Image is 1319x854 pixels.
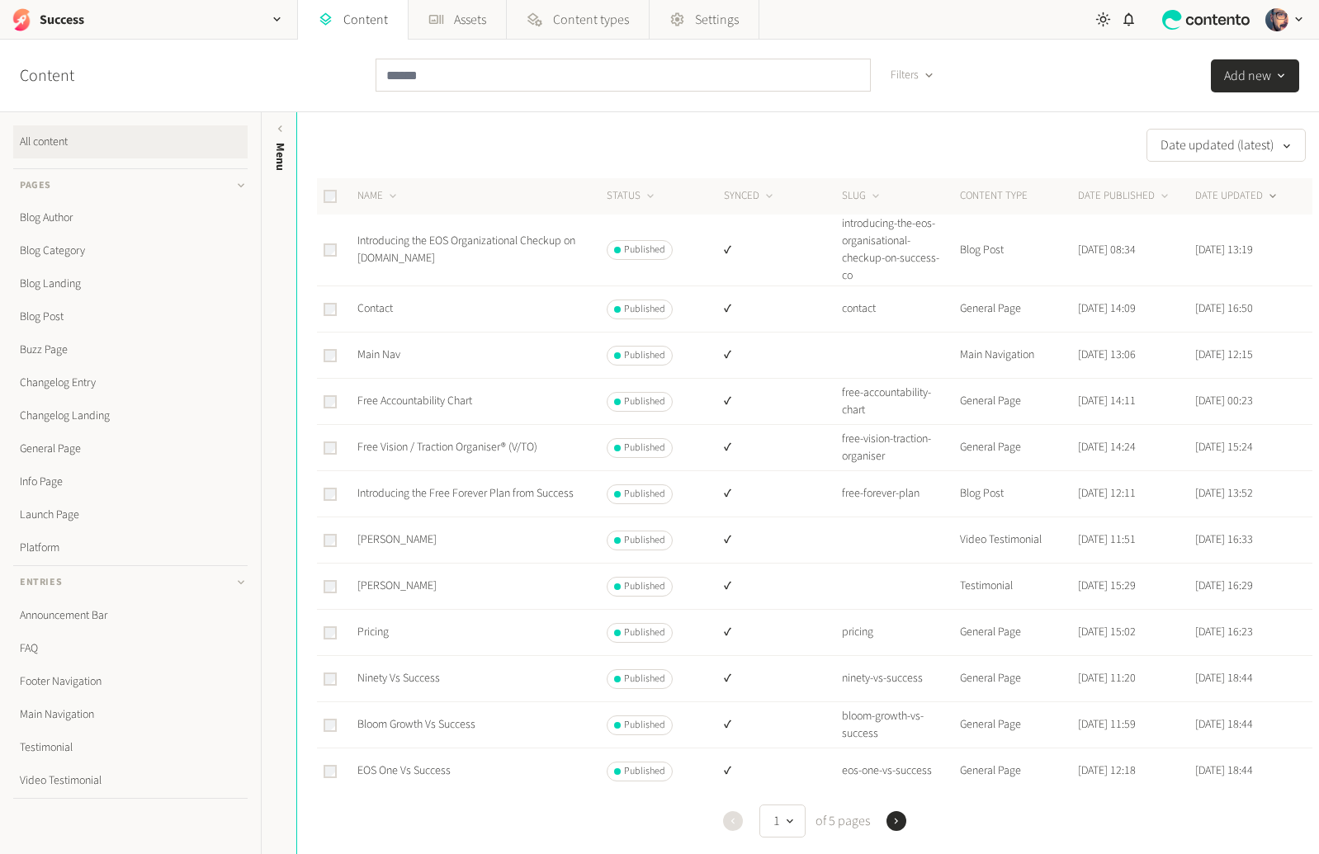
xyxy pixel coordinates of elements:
td: General Page [959,702,1077,748]
time: [DATE] 13:06 [1078,347,1136,363]
td: General Page [959,656,1077,702]
td: ✔ [723,748,841,795]
span: Published [624,243,665,257]
time: [DATE] 13:19 [1195,242,1253,258]
time: [DATE] 11:59 [1078,716,1136,733]
a: FAQ [13,632,248,665]
button: DATE PUBLISHED [1078,188,1171,205]
a: General Page [13,432,248,465]
td: ✔ [723,425,841,471]
img: Success [10,8,33,31]
time: [DATE] 14:24 [1078,439,1136,455]
td: Blog Post [959,215,1077,286]
td: contact [841,286,959,333]
button: 1 [759,804,806,837]
span: Pages [20,178,51,193]
span: Entries [20,575,62,590]
a: Video Testimonial [13,764,248,797]
td: ninety-vs-success [841,656,959,702]
a: Introducing the Free Forever Plan from Success [357,485,574,502]
button: SYNCED [724,188,776,205]
button: SLUG [842,188,882,205]
time: [DATE] 18:44 [1195,716,1253,733]
time: [DATE] 12:18 [1078,762,1136,779]
td: ✔ [723,286,841,333]
td: Blog Post [959,471,1077,517]
a: Free Accountability Chart [357,393,472,409]
a: Footer Navigation [13,665,248,698]
time: [DATE] 15:29 [1078,578,1136,594]
a: EOS One Vs Success [357,762,451,779]
a: Blog Landing [13,267,248,300]
td: General Page [959,379,1077,425]
a: Free Vision / Traction Organiser® (V/TO) [357,439,537,455]
time: [DATE] 15:02 [1078,624,1136,640]
button: Filters [877,59,948,92]
td: pricing [841,610,959,656]
a: All content [13,125,248,158]
button: Date updated (latest) [1146,129,1306,162]
button: Add new [1211,59,1299,92]
a: Ninety Vs Success [357,670,440,687]
a: Info Page [13,465,248,498]
td: bloom-growth-vs-success [841,702,959,748]
time: [DATE] 12:11 [1078,485,1136,502]
h2: Success [40,10,84,30]
span: Published [624,625,665,640]
time: [DATE] 15:24 [1195,439,1253,455]
a: Buzz Page [13,333,248,366]
td: free-vision-traction-organiser [841,425,959,471]
span: Published [624,764,665,779]
td: General Page [959,286,1077,333]
span: Published [624,672,665,687]
a: Main Nav [357,347,400,363]
span: Filters [891,67,919,84]
td: General Page [959,425,1077,471]
time: [DATE] 11:20 [1078,670,1136,687]
span: Published [624,579,665,594]
td: General Page [959,610,1077,656]
time: [DATE] 08:34 [1078,242,1136,258]
td: free-forever-plan [841,471,959,517]
img: Josh Angell [1265,8,1288,31]
a: [PERSON_NAME] [357,578,437,594]
a: Launch Page [13,498,248,531]
td: introducing-the-eos-organisational-checkup-on-success-co [841,215,959,286]
a: Bloom Growth Vs Success [357,716,475,733]
time: [DATE] 14:09 [1078,300,1136,317]
td: ✔ [723,517,841,564]
a: Changelog Landing [13,399,248,432]
span: Published [624,441,665,455]
td: ✔ [723,564,841,610]
span: Published [624,348,665,363]
a: Announcement Bar [13,599,248,632]
span: of 5 pages [812,811,870,831]
time: [DATE] 14:11 [1078,393,1136,409]
button: STATUS [607,188,657,205]
button: NAME [357,188,399,205]
span: Published [624,394,665,409]
time: [DATE] 16:33 [1195,531,1253,548]
span: Content types [553,10,629,30]
th: CONTENT TYPE [959,178,1077,215]
td: ✔ [723,702,841,748]
span: Settings [695,10,739,30]
span: Published [624,718,665,733]
a: Introducing the EOS Organizational Checkup on [DOMAIN_NAME] [357,233,575,267]
a: Testimonial [13,731,248,764]
span: Menu [272,143,289,171]
a: Main Navigation [13,698,248,731]
td: Video Testimonial [959,517,1077,564]
td: ✔ [723,379,841,425]
time: [DATE] 12:15 [1195,347,1253,363]
td: ✔ [723,215,841,286]
time: [DATE] 16:29 [1195,578,1253,594]
time: [DATE] 16:50 [1195,300,1253,317]
td: General Page [959,748,1077,795]
time: [DATE] 00:23 [1195,393,1253,409]
td: free-accountability-chart [841,379,959,425]
h2: Content [20,64,112,88]
td: eos-one-vs-success [841,748,959,795]
td: ✔ [723,610,841,656]
a: Blog Category [13,234,248,267]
